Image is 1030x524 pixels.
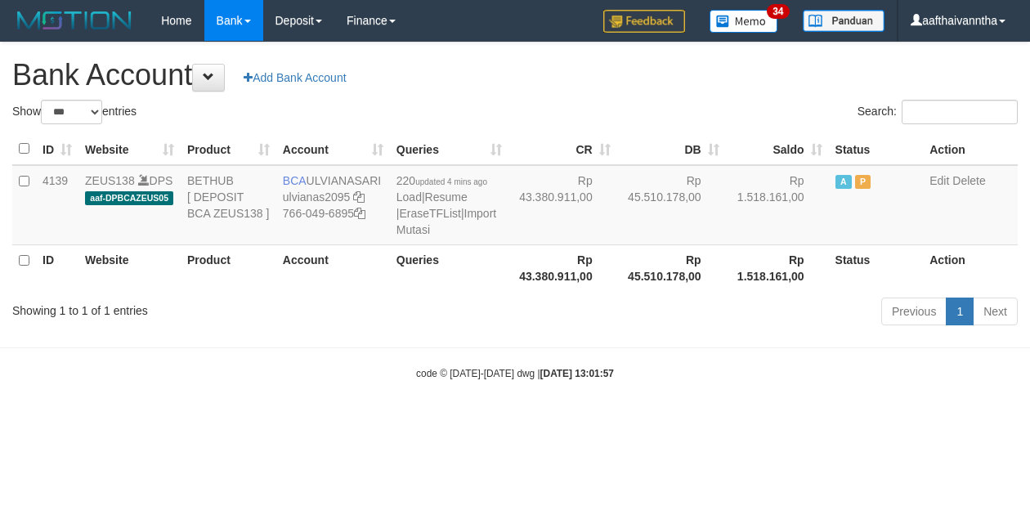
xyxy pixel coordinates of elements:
[181,133,276,165] th: Product: activate to sort column ascending
[396,174,496,236] span: | | |
[276,244,390,291] th: Account
[803,10,884,32] img: panduan.png
[181,244,276,291] th: Product
[415,177,487,186] span: updated 4 mins ago
[829,244,924,291] th: Status
[829,133,924,165] th: Status
[835,175,852,189] span: Active
[952,174,985,187] a: Delete
[881,298,947,325] a: Previous
[12,100,137,124] label: Show entries
[617,133,726,165] th: DB: activate to sort column ascending
[390,244,508,291] th: Queries
[508,244,617,291] th: Rp 43.380.911,00
[416,368,614,379] small: code © [DATE]-[DATE] dwg |
[946,298,974,325] a: 1
[283,190,351,204] a: ulvianas2095
[36,133,78,165] th: ID: activate to sort column ascending
[78,165,181,245] td: DPS
[396,207,496,236] a: Import Mutasi
[390,133,508,165] th: Queries: activate to sort column ascending
[78,133,181,165] th: Website: activate to sort column ascending
[617,165,726,245] td: Rp 45.510.178,00
[855,175,871,189] span: Paused
[12,296,417,319] div: Showing 1 to 1 of 1 entries
[396,174,487,187] span: 220
[858,100,1018,124] label: Search:
[425,190,468,204] a: Resume
[540,368,614,379] strong: [DATE] 13:01:57
[41,100,102,124] select: Showentries
[929,174,949,187] a: Edit
[902,100,1018,124] input: Search:
[923,244,1018,291] th: Action
[923,133,1018,165] th: Action
[399,207,460,220] a: EraseTFList
[767,4,789,19] span: 34
[181,165,276,245] td: BETHUB [ DEPOSIT BCA ZEUS138 ]
[726,244,829,291] th: Rp 1.518.161,00
[12,59,1018,92] h1: Bank Account
[233,64,356,92] a: Add Bank Account
[283,174,307,187] span: BCA
[36,165,78,245] td: 4139
[276,165,390,245] td: ULVIANASARI 766-049-6895
[726,165,829,245] td: Rp 1.518.161,00
[710,10,778,33] img: Button%20Memo.svg
[603,10,685,33] img: Feedback.jpg
[276,133,390,165] th: Account: activate to sort column ascending
[508,133,617,165] th: CR: activate to sort column ascending
[396,190,422,204] a: Load
[353,190,365,204] a: Copy ulvianas2095 to clipboard
[726,133,829,165] th: Saldo: activate to sort column ascending
[12,8,137,33] img: MOTION_logo.png
[354,207,365,220] a: Copy 7660496895 to clipboard
[85,174,135,187] a: ZEUS138
[508,165,617,245] td: Rp 43.380.911,00
[85,191,173,205] span: aaf-DPBCAZEUS05
[617,244,726,291] th: Rp 45.510.178,00
[36,244,78,291] th: ID
[78,244,181,291] th: Website
[973,298,1018,325] a: Next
